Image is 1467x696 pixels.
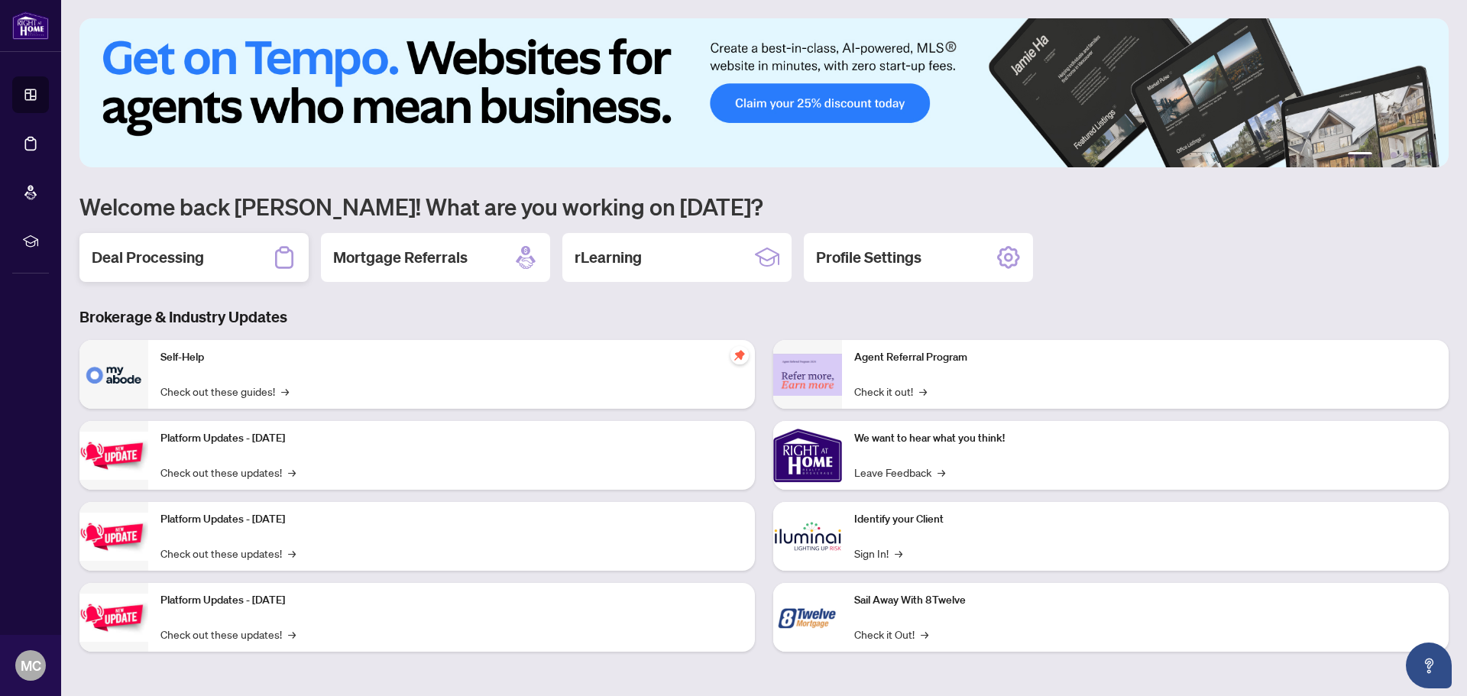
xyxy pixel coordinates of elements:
[1406,643,1452,688] button: Open asap
[1348,152,1372,158] button: 1
[919,383,927,400] span: →
[288,545,296,562] span: →
[773,502,842,571] img: Identify your Client
[79,594,148,642] img: Platform Updates - June 23, 2025
[79,192,1449,221] h1: Welcome back [PERSON_NAME]! What are you working on [DATE]?
[1403,152,1409,158] button: 4
[160,545,296,562] a: Check out these updates!→
[921,626,928,643] span: →
[160,383,289,400] a: Check out these guides!→
[281,383,289,400] span: →
[1391,152,1397,158] button: 3
[854,430,1436,447] p: We want to hear what you think!
[773,354,842,396] img: Agent Referral Program
[79,340,148,409] img: Self-Help
[854,511,1436,528] p: Identify your Client
[160,626,296,643] a: Check out these updates!→
[12,11,49,40] img: logo
[773,421,842,490] img: We want to hear what you think!
[854,545,902,562] a: Sign In!→
[160,464,296,481] a: Check out these updates!→
[1427,152,1433,158] button: 6
[160,430,743,447] p: Platform Updates - [DATE]
[79,513,148,561] img: Platform Updates - July 8, 2025
[1415,152,1421,158] button: 5
[816,247,921,268] h2: Profile Settings
[854,349,1436,366] p: Agent Referral Program
[160,511,743,528] p: Platform Updates - [DATE]
[854,626,928,643] a: Check it Out!→
[895,545,902,562] span: →
[79,306,1449,328] h3: Brokerage & Industry Updates
[288,626,296,643] span: →
[1378,152,1384,158] button: 2
[92,247,204,268] h2: Deal Processing
[854,383,927,400] a: Check it out!→
[854,592,1436,609] p: Sail Away With 8Twelve
[575,247,642,268] h2: rLearning
[160,349,743,366] p: Self-Help
[79,432,148,480] img: Platform Updates - July 21, 2025
[288,464,296,481] span: →
[21,655,41,676] span: MC
[938,464,945,481] span: →
[773,583,842,652] img: Sail Away With 8Twelve
[333,247,468,268] h2: Mortgage Referrals
[730,346,749,364] span: pushpin
[854,464,945,481] a: Leave Feedback→
[79,18,1449,167] img: Slide 0
[160,592,743,609] p: Platform Updates - [DATE]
